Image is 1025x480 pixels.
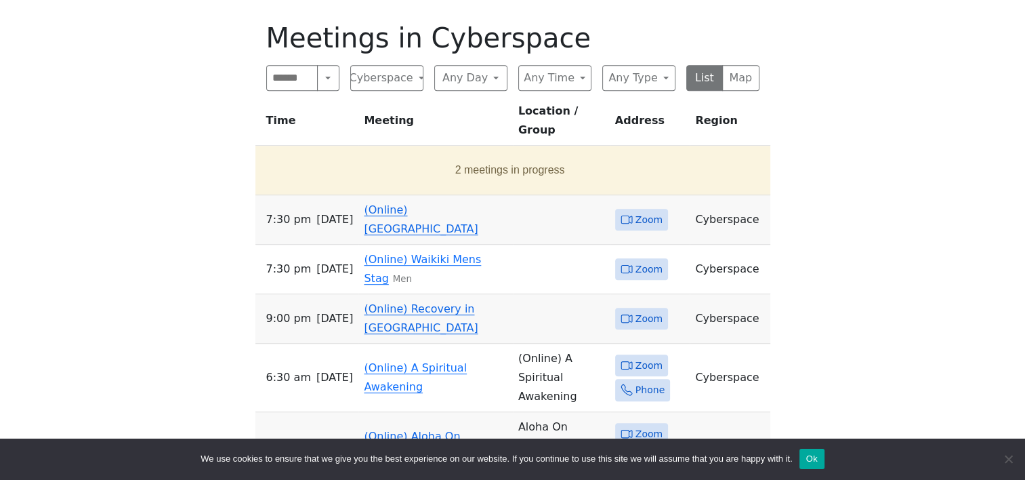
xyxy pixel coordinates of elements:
button: Any Type [602,65,675,91]
button: Search [317,65,339,91]
td: (Online) A Spiritual Awakening [513,344,610,412]
th: Meeting [358,102,512,146]
span: 7:30 PM [266,260,312,279]
a: (Online) Waikiki Mens Stag [364,253,481,285]
span: [DATE] [316,437,353,456]
th: Time [255,102,359,146]
span: Zoom [635,311,663,327]
button: List [686,65,724,91]
td: Cyberspace [690,294,770,344]
button: Map [722,65,759,91]
span: Zoom [635,261,663,278]
span: [DATE] [316,260,353,279]
a: (Online) [GEOGRAPHIC_DATA] [364,203,478,235]
input: Search [266,65,318,91]
a: (Online) Aloha On Awakening (O)(Lit) [364,430,465,462]
span: We use cookies to ensure that we give you the best experience on our website. If you continue to ... [201,452,792,466]
span: Zoom [635,212,663,228]
span: 9:00 PM [266,309,312,328]
small: Men [393,274,412,284]
button: 2 meetings in progress [261,151,759,189]
span: [DATE] [316,368,353,387]
span: [DATE] [316,210,353,229]
button: Any Time [518,65,591,91]
td: Cyberspace [690,195,770,245]
button: Cyberspace [350,65,423,91]
span: [DATE] [316,309,353,328]
span: 6:30 AM [266,437,311,456]
a: (Online) Recovery in [GEOGRAPHIC_DATA] [364,302,478,334]
td: Cyberspace [690,344,770,412]
span: Phone [635,382,665,399]
span: 6:30 AM [266,368,311,387]
h1: Meetings in Cyberspace [266,22,759,54]
td: Cyberspace [690,245,770,294]
th: Location / Group [513,102,610,146]
span: Zoom [635,357,663,374]
span: 7:30 PM [266,210,312,229]
span: No [1001,452,1015,466]
th: Region [690,102,770,146]
th: Address [610,102,690,146]
a: (Online) A Spiritual Awakening [364,361,467,393]
button: Any Day [434,65,507,91]
button: Ok [799,449,824,469]
span: Zoom [635,426,663,443]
